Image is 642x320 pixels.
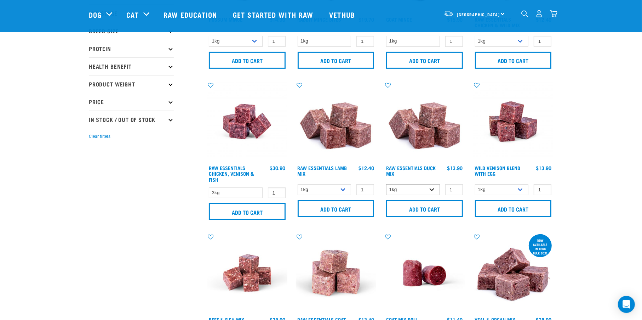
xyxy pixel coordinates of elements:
[209,203,286,220] input: Add to cart
[89,93,174,111] p: Price
[473,82,554,162] img: Venison Egg 1616
[209,52,286,69] input: Add to cart
[298,167,347,175] a: Raw Essentials Lamb Mix
[356,184,374,195] input: 1
[268,187,286,198] input: 1
[89,111,174,128] p: In Stock / Out Of Stock
[534,184,551,195] input: 1
[270,165,286,171] div: $30.90
[126,9,138,20] a: Cat
[359,165,374,171] div: $12.40
[445,184,463,195] input: 1
[618,296,635,313] div: Open Intercom Messenger
[156,0,226,29] a: Raw Education
[298,52,374,69] input: Add to cart
[207,233,287,313] img: Beef Mackerel 1
[386,200,463,217] input: Add to cart
[209,167,254,180] a: Raw Essentials Chicken, Venison & Fish
[89,9,102,20] a: Dog
[268,36,286,47] input: 1
[384,233,465,313] img: Raw Essentials Chicken Lamb Beef Bulk Minced Raw Dog Food Roll Unwrapped
[298,200,374,217] input: Add to cart
[386,167,436,175] a: Raw Essentials Duck Mix
[550,10,557,17] img: home-icon@2x.png
[296,233,376,313] img: Goat M Ix 38448
[445,36,463,47] input: 1
[536,165,551,171] div: $13.90
[457,13,500,16] span: [GEOGRAPHIC_DATA]
[521,10,528,17] img: home-icon-1@2x.png
[475,200,552,217] input: Add to cart
[475,167,521,175] a: Wild Venison Blend with Egg
[89,75,174,93] p: Product Weight
[89,40,174,57] p: Protein
[475,52,552,69] input: Add to cart
[473,233,554,313] img: 1158 Veal Organ Mix 01
[296,82,376,162] img: ?1041 RE Lamb Mix 01
[322,0,364,29] a: Vethub
[534,36,551,47] input: 1
[535,10,543,17] img: user.png
[89,57,174,75] p: Health Benefit
[447,165,463,171] div: $13.90
[444,10,453,17] img: van-moving.png
[384,82,465,162] img: ?1041 RE Lamb Mix 01
[529,235,552,258] div: now available in 10kg bulk box!
[386,52,463,69] input: Add to cart
[89,133,110,140] button: Clear filters
[207,82,287,162] img: Chicken Venison mix 1655
[356,36,374,47] input: 1
[226,0,322,29] a: Get started with Raw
